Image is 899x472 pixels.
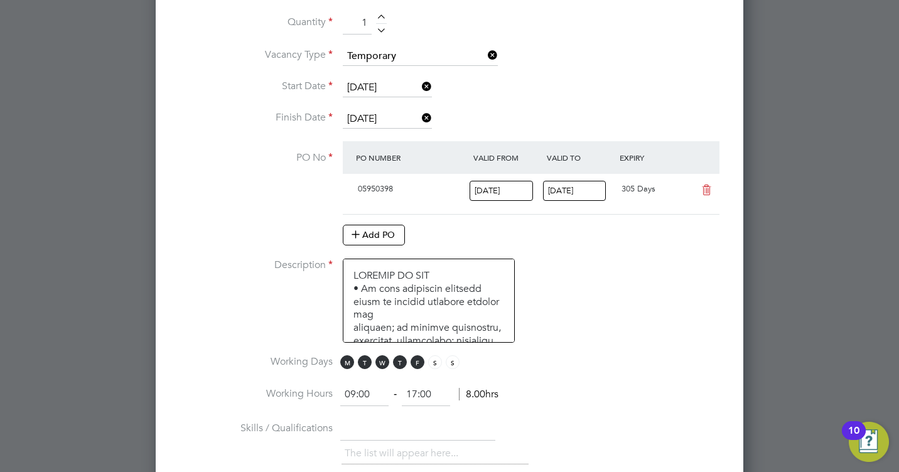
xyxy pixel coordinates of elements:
label: Working Hours [176,387,333,400]
label: Working Days [176,355,333,368]
span: T [393,355,407,369]
input: Select one [343,78,432,97]
div: Expiry [616,146,690,169]
span: M [340,355,354,369]
input: Select one [343,47,498,66]
span: 305 Days [622,183,655,194]
div: Valid To [544,146,617,169]
input: Select one [470,181,533,201]
span: T [358,355,372,369]
label: PO No [176,151,333,164]
input: Select one [343,110,432,129]
span: W [375,355,389,369]
span: 8.00hrs [459,388,498,400]
label: Finish Date [176,111,333,124]
button: Add PO [343,225,405,245]
li: The list will appear here... [345,445,463,462]
div: 10 [848,431,859,447]
span: 05950398 [358,183,393,194]
span: ‐ [391,388,399,400]
label: Start Date [176,80,333,93]
button: Open Resource Center, 10 new notifications [849,422,889,462]
input: 08:00 [340,383,389,406]
span: F [411,355,424,369]
input: Select one [543,181,606,201]
div: Valid From [470,146,544,169]
label: Description [176,259,333,272]
div: PO Number [353,146,470,169]
span: S [428,355,442,369]
label: Quantity [176,16,333,29]
label: Vacancy Type [176,48,333,62]
label: Skills / Qualifications [176,422,333,435]
span: S [446,355,460,369]
input: 17:00 [402,383,450,406]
